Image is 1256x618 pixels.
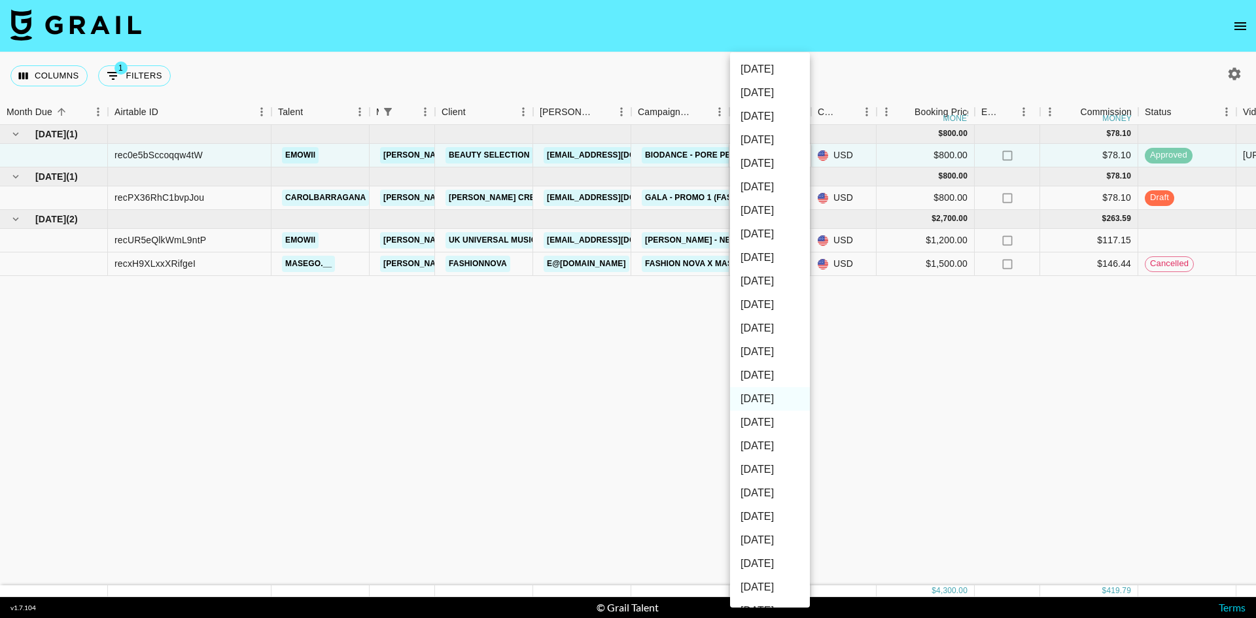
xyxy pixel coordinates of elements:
li: [DATE] [730,222,810,246]
li: [DATE] [730,364,810,387]
li: [DATE] [730,105,810,128]
li: [DATE] [730,552,810,575]
li: [DATE] [730,458,810,481]
li: [DATE] [730,269,810,293]
li: [DATE] [730,58,810,81]
li: [DATE] [730,505,810,528]
li: [DATE] [730,481,810,505]
li: [DATE] [730,175,810,199]
li: [DATE] [730,81,810,105]
li: [DATE] [730,411,810,434]
li: [DATE] [730,317,810,340]
li: [DATE] [730,199,810,222]
li: [DATE] [730,340,810,364]
li: [DATE] [730,246,810,269]
li: [DATE] [730,434,810,458]
li: [DATE] [730,575,810,599]
li: [DATE] [730,387,810,411]
li: [DATE] [730,128,810,152]
li: [DATE] [730,152,810,175]
li: [DATE] [730,528,810,552]
li: [DATE] [730,293,810,317]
